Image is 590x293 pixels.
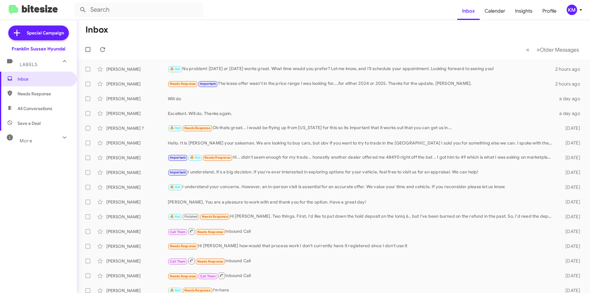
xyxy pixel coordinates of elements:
[170,230,186,234] span: Call Them
[18,105,52,112] span: All Conversations
[561,5,583,15] button: KM
[27,30,64,36] span: Special Campaign
[12,46,65,52] div: Franklin Sussex Hyundai
[556,214,585,220] div: [DATE]
[8,26,69,40] a: Special Campaign
[510,2,537,20] a: Insights
[457,2,480,20] a: Inbox
[168,272,556,279] div: Inbound Call
[184,288,210,292] span: Needs Response
[170,126,180,130] span: 🔥 Hot
[106,155,168,161] div: [PERSON_NAME]
[168,257,556,265] div: Inbound Call
[555,81,585,87] div: 2 hours ago
[170,82,196,86] span: Needs Response
[106,184,168,190] div: [PERSON_NAME]
[197,259,223,263] span: Needs Response
[526,46,529,53] span: «
[106,140,168,146] div: [PERSON_NAME]
[556,258,585,264] div: [DATE]
[555,66,585,72] div: 2 hours ago
[106,258,168,264] div: [PERSON_NAME]
[170,274,196,278] span: Needs Response
[537,2,561,20] a: Profile
[18,91,70,97] span: Needs Response
[523,43,583,56] nav: Page navigation example
[168,169,556,176] div: I understand, it's a big decision. If you're ever interested in exploring options for your vehicl...
[170,259,186,263] span: Call Them
[190,156,200,160] span: 🔥 Hot
[556,199,585,205] div: [DATE]
[170,156,186,160] span: Important
[18,76,70,82] span: Inbox
[106,228,168,235] div: [PERSON_NAME]
[106,96,168,102] div: [PERSON_NAME]
[197,230,223,234] span: Needs Response
[18,120,41,126] span: Save a Deal
[168,154,556,161] div: Hi .. didn't seem enough for my trade .. honestly another dealer offered me 48490 right off the b...
[168,199,556,205] div: [PERSON_NAME], You are a pleasure to work with and thank you for the option. Have a great day!
[556,184,585,190] div: [DATE]
[184,215,198,219] span: Finished
[168,140,556,146] div: Hello. It is [PERSON_NAME] your salesman. We are looking to buy cars, but obv if you want to try ...
[170,67,180,71] span: 🔥 Hot
[106,199,168,205] div: [PERSON_NAME]
[168,65,555,73] div: No problem! [DATE] or [DATE] works great. What time would you prefer? Let me know, and I’ll sched...
[168,96,556,102] div: Will do
[85,25,108,35] h1: Inbox
[168,213,556,220] div: Hi [PERSON_NAME]. Two things. First, I'd like to put down the hold deposit on the Ioniq 6., but I...
[106,66,168,72] div: [PERSON_NAME]
[522,43,533,56] button: Previous
[202,215,228,219] span: Needs Response
[168,243,556,250] div: Hi [PERSON_NAME] how would that process work I don't currently have it registered since I don't u...
[537,46,540,53] span: »
[170,215,180,219] span: 🔥 Hot
[556,140,585,146] div: [DATE]
[20,62,37,67] span: Labels
[168,80,555,87] div: The lease offer wasn't in the price range I was looking for....for either 2024 or 2025. Thanks fo...
[20,138,32,144] span: More
[170,288,180,292] span: 🔥 Hot
[106,125,168,131] div: [PERSON_NAME] ?
[480,2,510,20] a: Calendar
[106,243,168,249] div: [PERSON_NAME]
[106,81,168,87] div: [PERSON_NAME]
[556,228,585,235] div: [DATE]
[204,156,230,160] span: Needs Response
[567,5,577,15] div: KM
[556,169,585,176] div: [DATE]
[168,110,556,117] div: Excellent. Will do. Thanks again.
[533,43,583,56] button: Next
[170,170,186,174] span: Important
[168,184,556,191] div: I understand your concerns. However, an in-person visit is essential for an accurate offer. We va...
[556,155,585,161] div: [DATE]
[106,273,168,279] div: [PERSON_NAME]
[200,274,216,278] span: Call Them
[106,214,168,220] div: [PERSON_NAME]
[168,125,556,132] div: Ok thats great... i would be flying up from [US_STATE] for this so its important that it works ou...
[540,46,579,53] span: Older Messages
[106,169,168,176] div: [PERSON_NAME]
[170,244,196,248] span: Needs Response
[556,125,585,131] div: [DATE]
[184,126,210,130] span: Needs Response
[556,243,585,249] div: [DATE]
[556,273,585,279] div: [DATE]
[168,228,556,235] div: Inbound Call
[200,82,216,86] span: Important
[106,110,168,117] div: [PERSON_NAME]
[170,185,180,189] span: 🔥 Hot
[74,2,203,17] input: Search
[556,110,585,117] div: a day ago
[556,96,585,102] div: a day ago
